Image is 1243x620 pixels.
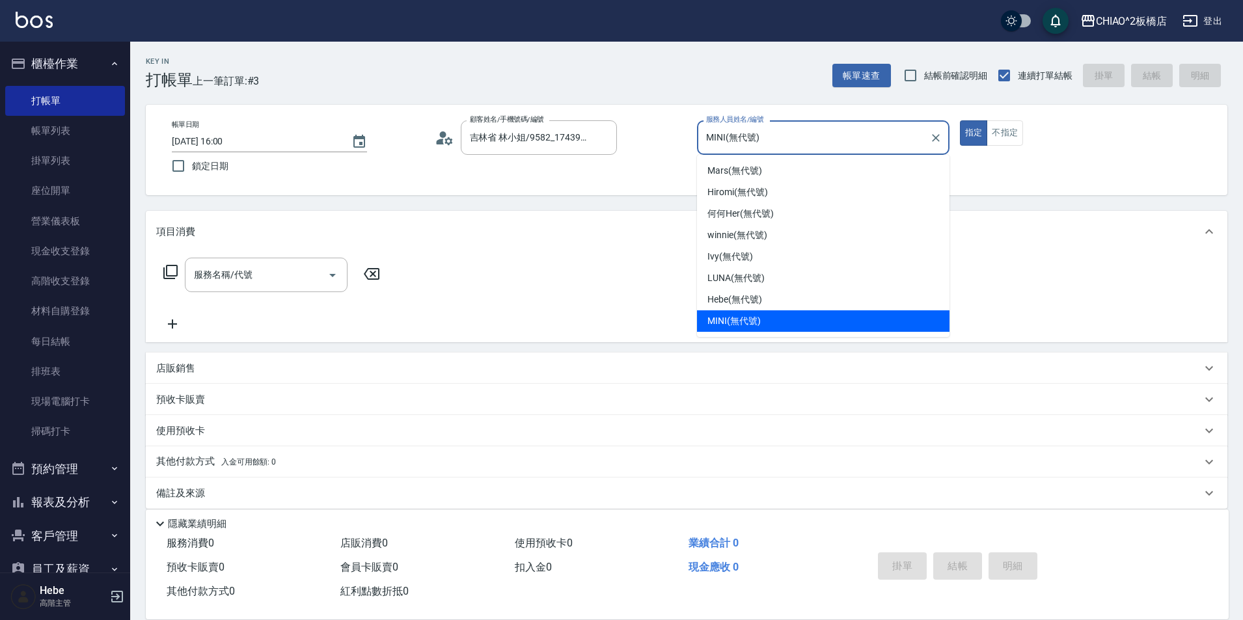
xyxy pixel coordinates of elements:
[167,585,235,597] span: 其他付款方式 0
[192,159,228,173] span: 鎖定日期
[221,457,277,466] span: 入金可用餘額: 0
[5,485,125,519] button: 報表及分析
[193,73,260,89] span: 上一筆訂單:#3
[960,120,988,146] button: 指定
[5,236,125,266] a: 現金收支登錄
[167,537,214,549] span: 服務消費 0
[5,386,125,416] a: 現場電腦打卡
[5,357,125,386] a: 排班表
[987,120,1023,146] button: 不指定
[146,446,1227,478] div: 其他付款方式入金可用餘額: 0
[5,296,125,326] a: 材料自購登錄
[5,86,125,116] a: 打帳單
[707,164,762,178] span: Mars (無代號)
[322,265,343,286] button: Open
[707,185,767,199] span: Hiromi (無代號)
[5,452,125,486] button: 預約管理
[515,537,573,549] span: 使用預收卡 0
[344,126,375,157] button: Choose date, selected date is 2025-08-21
[707,207,774,221] span: 何何Her (無代號)
[832,64,891,88] button: 帳單速查
[172,131,338,152] input: YYYY/MM/DD hh:mm
[1177,9,1227,33] button: 登出
[5,519,125,553] button: 客戶管理
[156,424,205,438] p: 使用預收卡
[146,415,1227,446] div: 使用預收卡
[156,487,205,500] p: 備註及來源
[515,561,552,573] span: 扣入金 0
[706,115,763,124] label: 服務人員姓名/編號
[5,266,125,296] a: 高階收支登錄
[707,293,762,306] span: Hebe (無代號)
[927,129,945,147] button: Clear
[5,116,125,146] a: 帳單列表
[340,561,398,573] span: 會員卡販賣 0
[689,561,739,573] span: 現金應收 0
[40,584,106,597] h5: Hebe
[146,57,193,66] h2: Key In
[167,561,225,573] span: 預收卡販賣 0
[5,416,125,446] a: 掃碼打卡
[5,176,125,206] a: 座位開單
[40,597,106,609] p: 高階主管
[172,120,199,129] label: 帳單日期
[707,314,761,328] span: MINI (無代號)
[340,585,409,597] span: 紅利點數折抵 0
[156,225,195,239] p: 項目消費
[924,69,988,83] span: 結帳前確認明細
[689,537,739,549] span: 業績合計 0
[1096,13,1168,29] div: CHIAO^2板橋店
[5,47,125,81] button: 櫃檯作業
[340,537,388,549] span: 店販消費 0
[5,146,125,176] a: 掛單列表
[1018,69,1072,83] span: 連續打單結帳
[707,228,767,242] span: winnie (無代號)
[1075,8,1173,34] button: CHIAO^2板橋店
[470,115,544,124] label: 顧客姓名/手機號碼/編號
[156,455,276,469] p: 其他付款方式
[156,393,205,407] p: 預收卡販賣
[5,327,125,357] a: 每日結帳
[707,271,765,285] span: LUNA (無代號)
[156,362,195,375] p: 店販銷售
[146,71,193,89] h3: 打帳單
[5,206,125,236] a: 營業儀表板
[16,12,53,28] img: Logo
[146,211,1227,252] div: 項目消費
[5,552,125,586] button: 員工及薪資
[146,353,1227,384] div: 店販銷售
[168,517,226,531] p: 隱藏業績明細
[707,250,753,263] span: Ivy (無代號)
[10,584,36,610] img: Person
[146,384,1227,415] div: 預收卡販賣
[1043,8,1069,34] button: save
[146,478,1227,509] div: 備註及來源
